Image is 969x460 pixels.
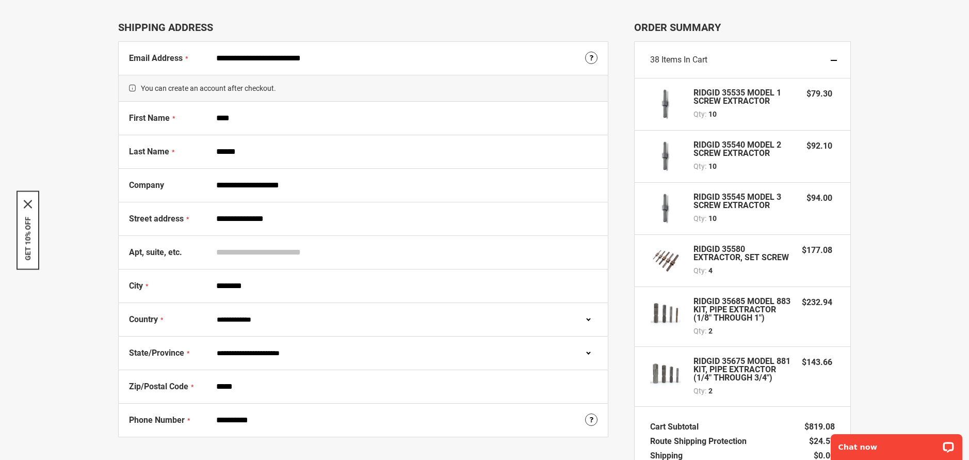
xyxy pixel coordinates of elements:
span: Phone Number [129,415,185,425]
strong: RIDGID 35685 MODEL 883 KIT, PIPE EXTRACTOR (1/8" THROUGH 1") [693,297,792,322]
svg: close icon [24,200,32,208]
span: $79.30 [806,89,832,99]
span: First Name [129,113,170,123]
span: You can create an account after checkout. [119,75,608,102]
span: $819.08 [804,422,835,432]
span: 10 [708,213,717,224]
img: RIDGID 35535 MODEL 1 SCREW EXTRACTOR [650,89,681,120]
span: Qty [693,214,705,223]
span: 2 [708,386,713,396]
img: RIDGID 35540 MODEL 2 SCREW EXTRACTOR [650,141,681,172]
span: 4 [708,265,713,276]
span: Qty [693,110,705,118]
span: Email Address [129,53,183,63]
span: 2 [708,326,713,336]
th: Cart Subtotal [650,420,704,434]
button: Close [24,200,32,208]
span: Last Name [129,147,169,156]
iframe: LiveChat chat widget [824,427,969,460]
span: $143.66 [802,357,832,367]
span: $92.10 [806,141,832,151]
img: RIDGID 35580 EXTRACTOR, SET SCREW [650,245,681,276]
span: 38 [650,55,659,65]
span: 10 [708,161,717,171]
span: Company [129,180,164,190]
strong: RIDGID 35540 MODEL 2 SCREW EXTRACTOR [693,141,796,157]
span: Qty [693,387,705,395]
span: State/Province [129,348,184,358]
th: Route Shipping Protection [650,434,752,449]
img: RIDGID 35685 MODEL 883 KIT, PIPE EXTRACTOR (1/8" THROUGH 1") [650,297,681,328]
span: Order Summary [634,21,851,34]
strong: RIDGID 35580 EXTRACTOR, SET SCREW [693,245,792,262]
img: RIDGID 35675 MODEL 881 KIT, PIPE EXTRACTOR (1/4" THROUGH 3/4") [650,357,681,388]
strong: RIDGID 35545 MODEL 3 SCREW EXTRACTOR [693,193,796,210]
span: Apt, suite, etc. [129,247,182,257]
span: Zip/Postal Code [129,382,188,391]
strong: RIDGID 35535 MODEL 1 SCREW EXTRACTOR [693,89,796,105]
span: 10 [708,109,717,119]
img: RIDGID 35545 MODEL 3 SCREW EXTRACTOR [650,193,681,224]
button: GET 10% OFF [24,216,32,260]
span: Qty [693,266,705,275]
div: Shipping Address [118,21,608,34]
span: Qty [693,327,705,335]
span: Country [129,314,158,324]
span: $24.57 [809,436,835,446]
span: $94.00 [806,193,832,203]
span: $177.08 [802,245,832,255]
span: City [129,281,143,291]
span: Street address [129,214,184,224]
strong: RIDGID 35675 MODEL 881 KIT, PIPE EXTRACTOR (1/4" THROUGH 3/4") [693,357,792,382]
span: $232.94 [802,297,832,307]
span: Items in Cart [661,55,707,65]
span: Qty [693,162,705,170]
